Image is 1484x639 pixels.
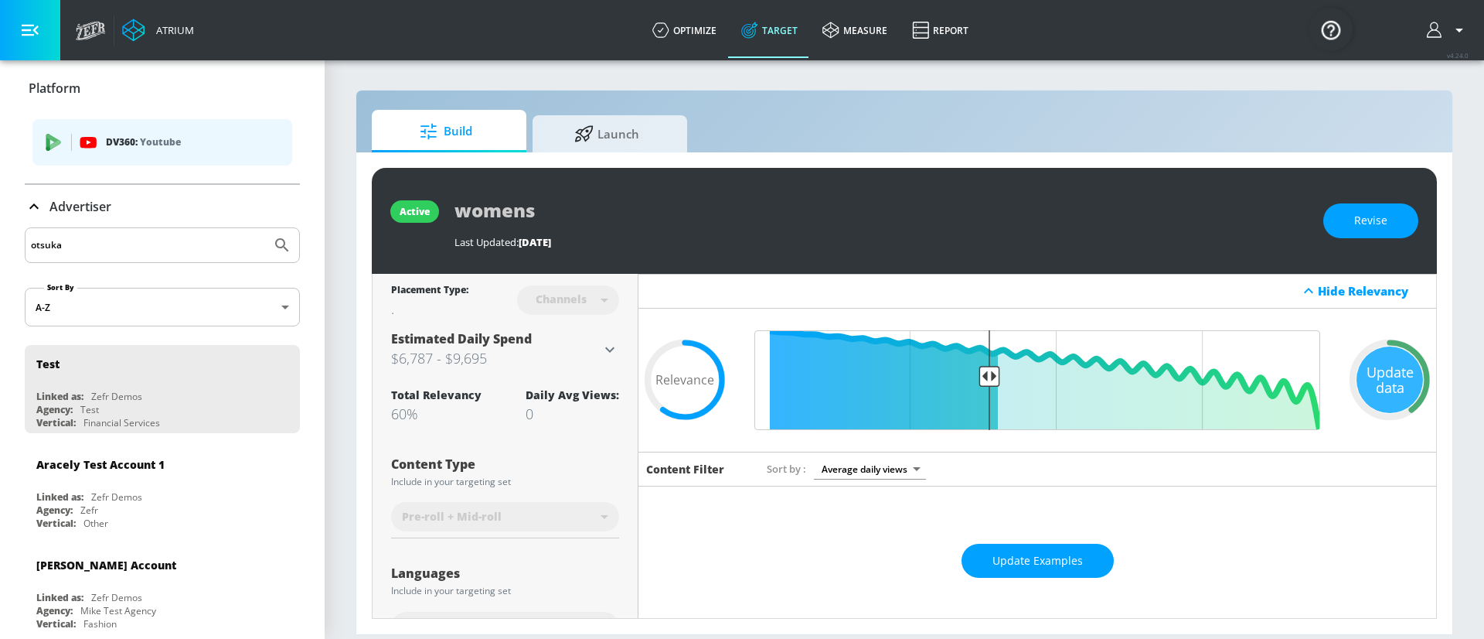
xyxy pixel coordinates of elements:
span: Update Examples [992,552,1083,571]
div: Languages [391,567,619,579]
div: Zefr [80,504,98,517]
div: Daily Avg Views: [526,388,619,402]
div: Zefr Demos [91,390,142,403]
div: Aracely Test Account 1Linked as:Zefr DemosAgency:ZefrVertical:Other [25,446,300,534]
div: Include in your targeting set [391,586,619,596]
span: Pre-roll + Mid-roll [402,509,502,525]
p: DV360: [106,134,280,151]
div: 0 [526,405,619,423]
div: Agency: [36,504,73,517]
div: Estimated Daily Spend$6,787 - $9,695 [391,330,619,369]
div: Last Updated: [454,235,1308,249]
div: Linked as: [36,390,83,403]
span: Relevance [655,374,714,386]
p: Platform [29,80,80,97]
a: Report [900,2,981,58]
button: Open Resource Center [1309,8,1353,51]
div: Average daily views [814,459,926,480]
div: Total Relevancy [391,388,482,402]
div: Linked as: [36,591,83,604]
div: Atrium [150,23,194,37]
button: Submit Search [265,228,299,262]
div: Platform [25,109,300,183]
h3: $6,787 - $9,695 [391,347,601,369]
div: Include in your targeting set [391,477,619,487]
div: A-Z [25,288,300,326]
div: Vertical: [36,617,76,630]
div: Vertical: [36,416,76,429]
div: Zefr Demos [91,490,142,504]
a: Target [729,2,810,58]
div: TestLinked as:Zefr DemosAgency:TestVertical:Financial Services [25,345,300,433]
div: Agency: [36,403,73,416]
div: Hide Relevancy [638,274,1436,309]
ul: list of platforms [32,113,292,176]
span: v 4.24.0 [1447,51,1469,60]
div: Hide Relevancy [1318,283,1428,299]
div: Channels [528,292,594,306]
div: 60% [391,405,482,423]
div: [PERSON_NAME] AccountLinked as:Zefr DemosAgency:Mike Test AgencyVertical:Fashion [25,546,300,634]
div: DV360: Youtube [32,119,292,166]
div: Update data [1356,347,1423,413]
div: Agency: [36,604,73,617]
a: Atrium [122,19,194,42]
div: active [400,205,430,218]
span: Revise [1354,211,1387,231]
div: Fashion [83,617,117,630]
div: Zefr Demos [91,591,142,604]
div: Content Type [391,458,619,470]
div: Mike Test Agency [80,604,156,617]
input: Search by name [31,235,265,255]
div: Vertical: [36,517,76,530]
p: Advertiser [49,198,111,215]
div: Platform [25,67,300,110]
button: Revise [1323,203,1418,238]
button: Update Examples [962,544,1114,579]
span: Sort by [767,462,806,476]
div: Other [83,517,108,530]
h6: Content Filter [646,462,724,477]
div: [PERSON_NAME] Account [36,558,176,572]
span: Build [387,113,505,150]
label: Sort By [44,282,77,292]
div: Advertiser [25,185,300,228]
div: Test [80,403,99,416]
div: Aracely Test Account 1 [36,457,165,472]
span: Estimated Daily Spend [391,330,532,347]
div: Placement Type: [391,283,468,299]
p: Youtube [140,134,181,150]
input: Final Threshold [747,330,1328,430]
a: measure [810,2,900,58]
span: Launch [548,115,665,152]
a: optimize [640,2,729,58]
div: Test [36,357,60,371]
div: Linked as: [36,490,83,504]
span: [DATE] [519,235,551,249]
div: Financial Services [83,416,160,429]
